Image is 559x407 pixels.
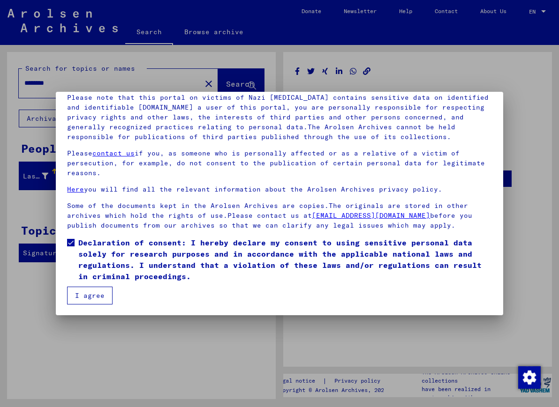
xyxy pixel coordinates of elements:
a: Here [67,185,84,193]
a: contact us [92,149,135,157]
a: [EMAIL_ADDRESS][DOMAIN_NAME] [312,211,430,220]
p: Please if you, as someone who is personally affected or as a relative of a victim of persecution,... [67,148,492,178]
span: Declaration of consent: I hereby declare my consent to using sensitive personal data solely for r... [78,237,492,282]
button: I agree [67,287,113,304]
p: you will find all the relevant information about the Arolsen Archives privacy policy. [67,185,492,194]
p: Some of the documents kept in the Arolsen Archives are copies.The originals are stored in other a... [67,201,492,230]
img: Change consent [518,366,541,389]
p: Please note that this portal on victims of Nazi [MEDICAL_DATA] contains sensitive data on identif... [67,93,492,142]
